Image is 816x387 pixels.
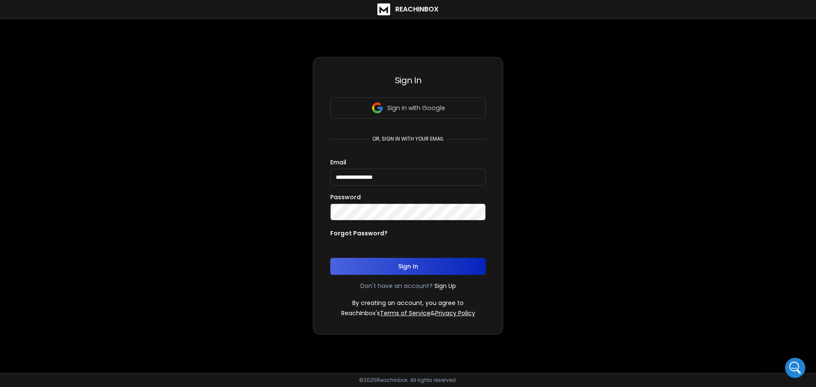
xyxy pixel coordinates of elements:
h1: [PERSON_NAME] [41,4,96,11]
div: Ok I just checled the back end of my email servers and all seems to be ok including sending test ... [37,86,156,111]
div: Robert says… [7,81,163,180]
button: Home [148,3,164,20]
div: Let me pass this to the technical team to review the issue here. [14,53,133,69]
button: go back [6,3,22,20]
div: Hey [PERSON_NAME],​​Last name isn't mandatory - are you facing an error while leaving it empty? I... [7,213,139,282]
textarea: Message… [7,260,163,275]
button: Sign in with Google [330,97,486,119]
p: ReachInbox's & [341,309,475,317]
p: Don't have an account? [360,282,433,290]
img: Profile image for Lakshita [24,5,38,18]
div: Hey [PERSON_NAME], ​ ​Last name isn't mandatory - are you facing an error while leaving it empty?... [14,218,133,277]
div: Rohan says… [7,213,163,288]
a: Sign Up [434,282,456,290]
label: Password [330,194,361,200]
div: Can you make this non mandatory please. [37,185,156,201]
p: Active [41,11,58,19]
div: Let me pass this to the technical team to review the issue here. [7,48,139,74]
button: Gif picker [27,278,34,285]
a: ReachInbox [377,3,439,15]
h3: Sign In [330,74,486,86]
p: or, sign in with your email [369,136,447,142]
div: Lakshita says… [7,48,163,81]
p: By creating an account, you agree to [352,299,464,307]
p: Sign in with Google [387,104,445,112]
div: [PERSON_NAME], I noticed you are still requiring the last name field to be entered in the manual ... [37,116,156,174]
img: logo [377,3,390,15]
p: Forgot Password? [330,229,388,237]
p: © 2025 Reachinbox. All rights reserved. [359,377,457,384]
div: Robert says… [7,180,163,213]
button: Sign In [330,258,486,275]
label: Email [330,159,346,165]
button: Upload attachment [40,278,47,285]
button: Emoji picker [13,278,20,285]
h1: ReachInbox [395,4,439,14]
iframe: Intercom live chat [785,358,805,378]
a: Terms of Service [380,309,431,317]
a: Privacy Policy [435,309,475,317]
div: Ok I just checled the back end of my email servers and all seems to be ok including sending test ... [31,81,163,179]
button: Send a message… [146,275,159,288]
div: Can you make this non mandatory please. [31,180,163,206]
